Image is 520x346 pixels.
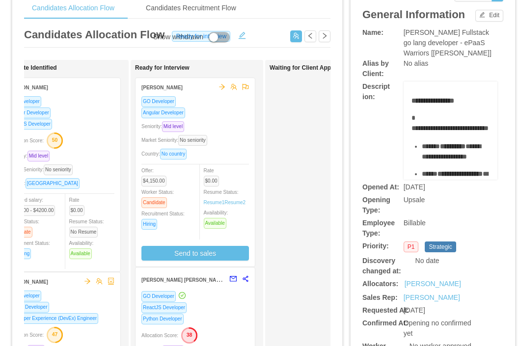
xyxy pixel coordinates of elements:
button: mail [224,271,237,287]
span: Angular Developer [141,107,185,118]
b: Name: [362,28,383,36]
button: 38 [178,327,198,343]
button: Send to sales [141,246,249,261]
span: Strategic [425,241,456,252]
b: Priority: [362,242,389,250]
span: arrow-right [219,83,225,90]
span: Mid level [162,121,184,132]
span: Python Developer [141,314,184,324]
span: [DATE] [404,183,425,191]
span: $4,150.00 [141,176,166,186]
span: GO Developer [141,291,176,302]
span: Market Seniority: [141,137,211,143]
b: Discovery changed at: [362,257,401,275]
span: Recruitment Status: [141,211,185,227]
span: $4000.00 - $4200.00 [7,205,55,216]
span: Developer Experience (DevEx) Engineer [7,313,98,324]
span: Available [204,218,226,229]
text: 50 [52,137,58,143]
span: team [230,83,237,90]
span: Worker Status: [141,189,174,205]
b: Opening Type: [362,196,390,214]
button: 47 [44,326,63,342]
b: Confirmed At: [362,319,408,327]
strong: [PERSON_NAME] [PERSON_NAME] [141,275,225,283]
span: GO Developer [7,291,41,301]
b: Sales Rep: [362,293,398,301]
a: Resume1 [204,199,225,206]
span: Seniority: [141,124,188,129]
button: icon: editEdit [475,10,503,22]
b: Requested At: [362,306,409,314]
span: team [96,278,103,285]
span: Availability: [204,210,230,226]
span: Upsale [404,196,425,204]
span: Billable [404,219,426,227]
span: Rate [69,197,88,213]
article: General Information [362,6,465,23]
div: rdw-editor [411,96,490,194]
b: Allocators: [362,280,398,288]
span: No alias [404,59,429,67]
span: Country: [141,151,191,157]
span: Opening no confirmed yet [404,319,471,337]
span: Allocation Score: [7,138,44,143]
text: 47 [52,331,58,337]
span: Hiring [141,219,157,230]
b: Description: [362,82,390,101]
span: Recruitment Status: [7,240,50,256]
span: No seniority [44,164,73,175]
span: Allocation Score: [7,332,44,338]
span: Market Seniority: [7,167,77,172]
a: Resume2 [224,199,246,206]
span: Python Developer [7,302,49,313]
span: P1 [404,241,419,252]
h1: Waiting for Client Approval [270,64,407,72]
span: Mid level [27,151,50,161]
span: Offer: [141,168,170,184]
h1: Candidate Identified [0,64,138,72]
span: [GEOGRAPHIC_DATA] [26,178,80,189]
strong: [PERSON_NAME] [7,85,48,90]
div: Show withdrawn [153,32,203,43]
span: robot [108,278,114,285]
strong: [PERSON_NAME] [141,85,183,90]
span: [DATE] [404,306,425,314]
span: Available [69,248,92,259]
span: Ready for interview [172,31,230,42]
span: Allocation Score: [141,333,178,338]
span: Country: [7,181,83,186]
span: Rate [204,168,223,184]
span: No country [160,149,187,160]
b: Opened At: [362,183,399,191]
span: share-alt [242,275,249,282]
button: icon: edit [234,29,250,39]
a: [PERSON_NAME] [404,293,460,301]
span: arrow-right [84,278,91,285]
span: [PERSON_NAME] Fullstack go lang developer - ePaaS Warriors [[PERSON_NAME]] [404,28,492,57]
b: Employee Type: [362,219,395,237]
article: Candidates Allocation Flow [24,27,164,43]
span: No Resume [69,227,98,238]
text: 38 [187,332,192,338]
span: Angular Developer [7,107,51,118]
span: Resume Status: [204,189,246,205]
span: GO Developer [141,96,176,107]
span: Availability: [69,240,96,256]
span: $0.00 [204,176,219,186]
h1: Ready for Interview [135,64,273,72]
span: Seniority: [7,153,54,159]
span: Candidate [141,197,167,208]
span: ReactJS Developer [7,119,52,130]
button: 50 [44,132,63,148]
i: icon: check-circle [179,292,186,299]
span: No date [415,257,439,265]
a: icon: check-circle [178,292,187,299]
span: flag [242,83,249,90]
span: ReactJS Developer [141,302,187,313]
button: icon: left [304,30,316,42]
div: rdw-wrapper [404,81,497,180]
button: icon: right [319,30,330,42]
span: Resume Status: [69,219,104,235]
a: [PERSON_NAME] [405,279,461,289]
